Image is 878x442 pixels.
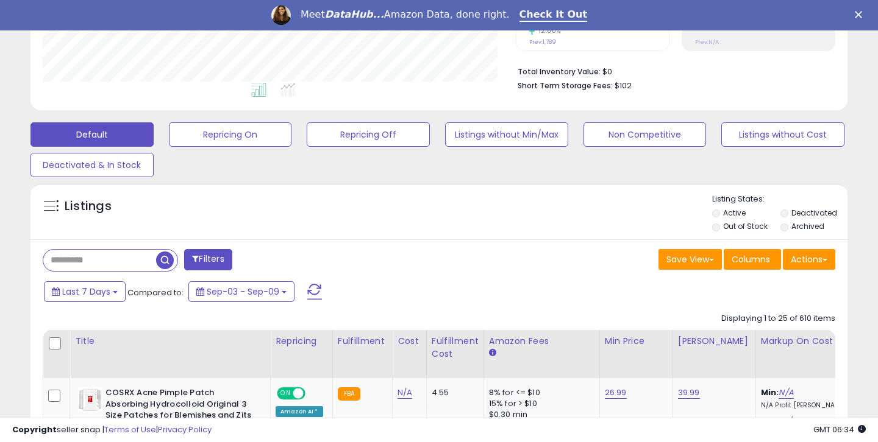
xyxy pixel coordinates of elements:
button: Filters [184,249,232,270]
label: Active [723,208,746,218]
span: Sep-03 - Sep-09 [207,286,279,298]
b: Short Term Storage Fees: [518,80,613,91]
div: Cost [398,335,421,348]
button: Sep-03 - Sep-09 [188,281,294,302]
small: Prev: 1,789 [529,38,556,46]
div: [PERSON_NAME] [678,335,751,348]
button: Deactivated & In Stock [30,153,154,177]
button: Repricing On [169,122,292,147]
div: seller snap | | [12,424,212,436]
label: Archived [791,221,824,231]
button: Non Competitive [584,122,707,147]
label: Out of Stock [723,221,768,231]
a: Privacy Policy [158,424,212,435]
div: 15% for > $10 [489,398,590,409]
small: 12.80% [535,26,561,35]
div: Meet Amazon Data, done right. [301,9,510,21]
img: 31vpnjoncvL._SL40_.jpg [78,387,102,412]
div: Repricing [276,335,327,348]
button: Repricing Off [307,122,430,147]
button: Columns [724,249,781,270]
small: Amazon Fees. [489,348,496,359]
span: Last 7 Days [62,286,110,298]
a: Check It Out [519,9,588,22]
button: Listings without Min/Max [445,122,568,147]
small: FBA [338,387,360,401]
button: Default [30,122,154,147]
small: Prev: N/A [695,38,719,46]
span: Columns [732,253,770,265]
span: OFF [304,388,323,399]
span: Compared to: [127,287,184,298]
a: N/A [398,387,412,399]
img: Profile image for Georgie [271,5,291,25]
button: Save View [659,249,722,270]
button: Listings without Cost [721,122,844,147]
b: Min: [761,387,779,398]
strong: Copyright [12,424,57,435]
span: ON [278,388,293,399]
div: Fulfillment [338,335,387,348]
a: N/A [779,387,793,399]
a: 39.99 [678,387,700,399]
a: 26.99 [605,387,627,399]
p: Listing States: [712,194,848,205]
div: Fulfillment Cost [432,335,479,360]
div: Amazon Fees [489,335,594,348]
span: 2025-09-17 06:34 GMT [813,424,866,435]
div: Displaying 1 to 25 of 610 items [721,313,835,324]
b: Total Inventory Value: [518,66,601,77]
button: Last 7 Days [44,281,126,302]
li: $0 [518,63,826,78]
label: Deactivated [791,208,837,218]
div: Min Price [605,335,668,348]
a: Terms of Use [104,424,156,435]
button: Actions [783,249,835,270]
h5: Listings [65,198,112,215]
div: 4.55 [432,387,474,398]
p: N/A Profit [PERSON_NAME] [761,401,862,410]
div: 8% for <= $10 [489,387,590,398]
div: Markup on Cost [761,335,866,348]
span: $102 [615,80,632,91]
div: Close [855,11,867,18]
i: DataHub... [325,9,384,20]
div: Title [75,335,265,348]
th: The percentage added to the cost of goods (COGS) that forms the calculator for Min & Max prices. [755,330,871,378]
